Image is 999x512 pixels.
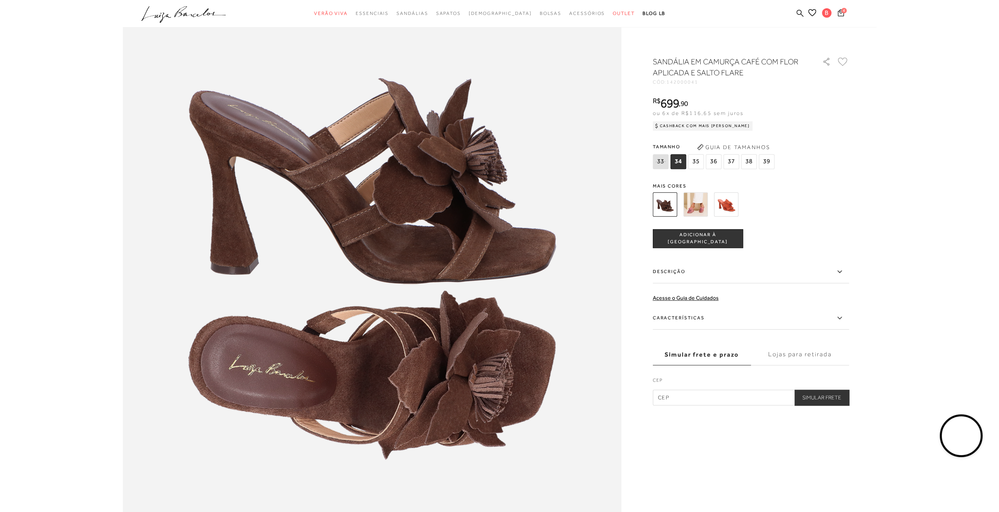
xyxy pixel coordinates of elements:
[653,121,753,131] div: Cashback com Mais [PERSON_NAME]
[396,6,428,21] a: categoryNavScreenReaderText
[356,6,389,21] a: categoryNavScreenReaderText
[653,295,719,301] a: Acesse o Guia de Cuidados
[653,184,849,188] span: Mais cores
[643,6,665,21] a: BLOG LB
[653,56,800,78] h1: SANDÁLIA EM CAMURÇA CAFÉ COM FLOR APLICADA E SALTO FLARE
[653,80,810,84] div: CÓD:
[681,99,688,108] span: 90
[751,344,849,365] label: Lojas para retirada
[653,192,677,217] img: SANDÁLIA EM CAMURÇA CAFÉ COM FLOR APLICADA E SALTO FLARE
[569,11,605,16] span: Acessórios
[794,390,849,405] button: Simular Frete
[759,154,774,169] span: 39
[653,110,743,116] span: ou 6x de R$116,65 sem juros
[469,11,532,16] span: [DEMOGRAPHIC_DATA]
[436,11,460,16] span: Sapatos
[653,141,776,153] span: Tamanho
[694,141,773,153] button: Guia de Tamanhos
[613,11,635,16] span: Outlet
[653,97,661,104] i: R$
[613,6,635,21] a: categoryNavScreenReaderText
[714,192,738,217] img: SANDÁLIA EM CAMURÇA VERMELHO CAIENA COM FLOR APLICADA E SALTO FLARE
[569,6,605,21] a: categoryNavScreenReaderText
[818,8,835,20] button: B
[723,154,739,169] span: 37
[822,8,831,18] span: B
[653,231,743,245] span: ADICIONAR À [GEOGRAPHIC_DATA]
[643,11,665,16] span: BLOG LB
[841,8,847,13] span: 4
[436,6,460,21] a: categoryNavScreenReaderText
[653,377,849,388] label: CEP
[653,390,849,405] input: CEP
[688,154,704,169] span: 35
[683,192,708,217] img: SANDÁLIA EM CAMURÇA ROSA QUARTZO COM FLOR APLICADA E SALTO FLARE
[670,154,686,169] span: 34
[653,261,849,283] label: Descrição
[660,96,679,110] span: 699
[539,6,561,21] a: categoryNavScreenReaderText
[653,229,743,248] button: ADICIONAR À [GEOGRAPHIC_DATA]
[314,6,348,21] a: categoryNavScreenReaderText
[706,154,721,169] span: 36
[835,9,846,19] button: 4
[653,344,751,365] label: Simular frete e prazo
[539,11,561,16] span: Bolsas
[679,100,688,107] i: ,
[469,6,532,21] a: noSubCategoriesText
[314,11,348,16] span: Verão Viva
[356,11,389,16] span: Essenciais
[653,154,668,169] span: 33
[396,11,428,16] span: Sandálias
[653,307,849,330] label: Características
[667,79,698,85] span: 142000041
[741,154,757,169] span: 38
